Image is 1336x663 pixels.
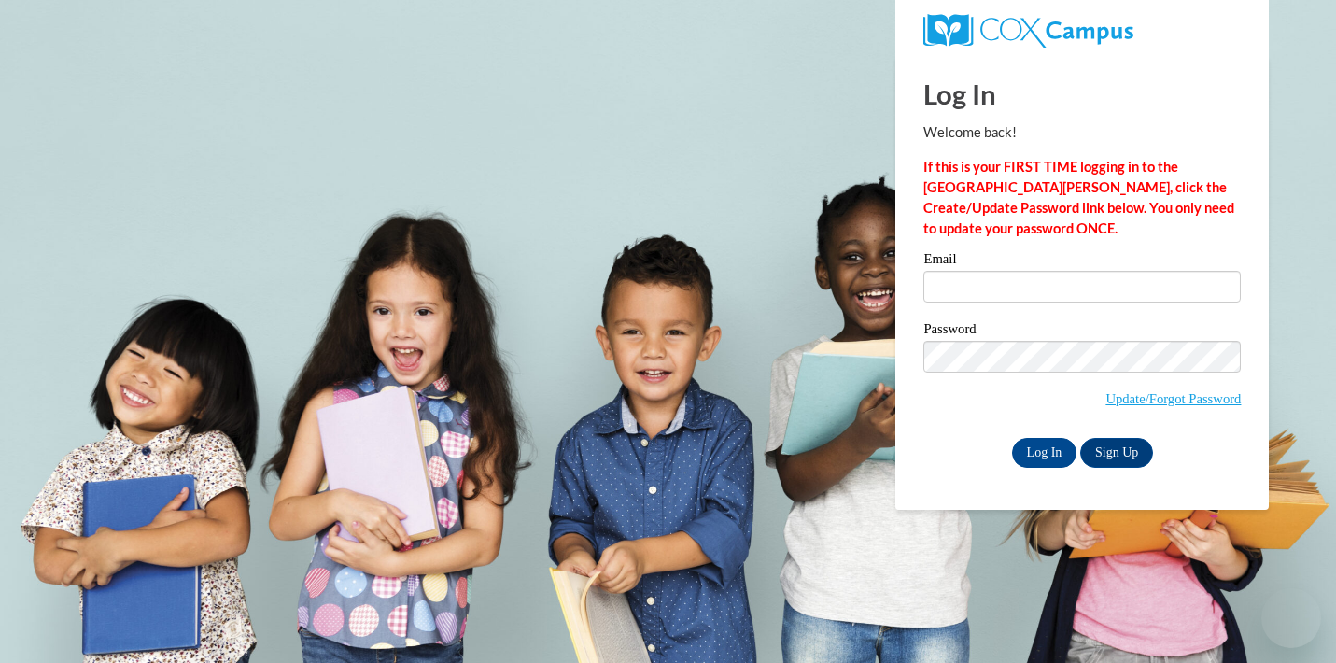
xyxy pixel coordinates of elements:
a: Update/Forgot Password [1105,391,1241,406]
label: Email [923,252,1241,271]
a: COX Campus [923,14,1241,48]
iframe: Button to launch messaging window [1261,588,1321,648]
h1: Log In [923,75,1241,113]
strong: If this is your FIRST TIME logging in to the [GEOGRAPHIC_DATA][PERSON_NAME], click the Create/Upd... [923,159,1234,236]
label: Password [923,322,1241,341]
img: COX Campus [923,14,1132,48]
a: Sign Up [1080,438,1153,468]
p: Welcome back! [923,122,1241,143]
input: Log In [1012,438,1077,468]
